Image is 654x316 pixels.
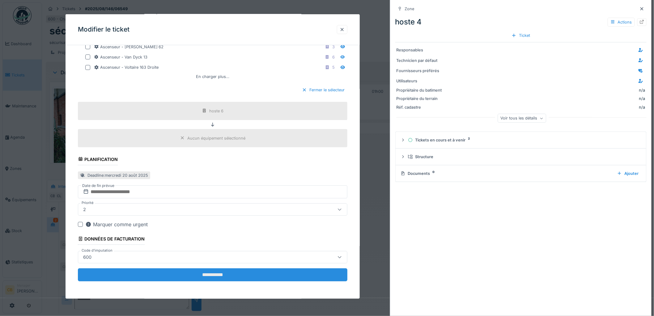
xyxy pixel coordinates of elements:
label: Priorité [80,200,95,206]
div: Ajouter [615,169,641,178]
h3: Modifier le ticket [78,26,130,33]
div: Réf. cadastre [397,104,446,110]
summary: Documents0Ajouter [398,168,644,179]
div: Zone [405,6,414,12]
div: Planification [78,155,118,165]
div: Tickets en cours et à venir [408,137,639,143]
div: Documents [401,171,612,176]
div: Responsables [397,47,446,53]
div: Fermer le sélecteur [299,86,347,94]
div: Ascenseur - [PERSON_NAME] 62 [94,44,164,50]
div: En charger plus… [193,72,232,81]
label: Code d'imputation [80,248,114,253]
div: 2 [81,206,88,213]
div: n/a [448,96,645,102]
div: n/a [639,87,645,93]
summary: Tickets en cours et à venir2 [398,134,644,146]
div: Voir tous les détails [498,114,546,123]
div: n/a [448,104,645,110]
div: Actions [608,18,635,27]
label: Date de fin prévue [82,182,115,189]
div: hoste 6 [209,108,223,114]
div: hoste 4 [395,16,647,28]
div: 3 [332,44,335,50]
summary: Structure [398,151,644,162]
div: Fournisseurs préférés [397,68,446,74]
div: 5 [332,64,335,70]
div: Propriétaire du terrain [397,96,446,102]
div: Ticket [509,31,533,40]
div: Données de facturation [78,234,145,245]
div: Utilisateurs [397,78,446,84]
div: Structure [408,154,639,160]
div: 600 [81,254,94,261]
div: Ascenseur - Voltaire 163 Droite [94,64,159,70]
div: Technicien par défaut [397,58,446,63]
div: Ascenseur - Van Dyck 13 [94,54,147,60]
div: Aucun équipement sélectionné [187,135,245,141]
div: 6 [332,54,335,60]
div: Marquer comme urgent [85,221,148,228]
div: Propriétaire du batiment [397,87,446,93]
div: Deadline : mercredi 20 août 2025 [87,172,148,178]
